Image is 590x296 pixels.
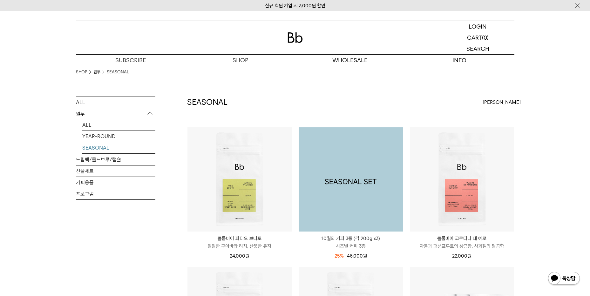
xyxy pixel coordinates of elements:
[76,97,155,108] a: ALL
[288,32,303,43] img: 로고
[76,154,155,165] a: 드립백/콜드브루/캡슐
[363,253,367,259] span: 원
[187,235,292,250] a: 콜롬비아 파티오 보니토 달달한 구아바와 리치, 산뜻한 유자
[467,253,471,259] span: 원
[187,235,292,242] p: 콜롬비아 파티오 보니토
[299,127,403,232] a: 10월의 커피 3종 (각 200g x3)
[410,127,514,232] img: 콜롬비아 코르티나 데 예로
[467,32,482,43] p: CART
[76,188,155,199] a: 프로그램
[441,21,514,32] a: LOGIN
[76,55,186,66] a: SUBSCRIBE
[76,165,155,177] a: 선물세트
[93,69,100,75] a: 원두
[186,55,295,66] a: SHOP
[187,127,292,232] img: 콜롬비아 파티오 보니토
[76,108,155,120] p: 원두
[469,21,487,32] p: LOGIN
[76,69,87,75] a: SHOP
[410,242,514,250] p: 자몽과 패션프루트의 상큼함, 사과잼의 달콤함
[482,32,489,43] p: (0)
[405,55,514,66] p: INFO
[410,235,514,250] a: 콜롬비아 코르티나 데 예로 자몽과 패션프루트의 상큼함, 사과잼의 달콤함
[299,127,403,232] img: 1000000743_add2_064.png
[230,253,249,259] span: 24,000
[299,242,403,250] p: 시즈널 커피 3종
[107,69,129,75] a: SEASONAL
[245,253,249,259] span: 원
[547,271,580,286] img: 카카오톡 채널 1:1 채팅 버튼
[82,142,155,153] a: SEASONAL
[187,97,227,108] h2: SEASONAL
[483,98,521,106] span: [PERSON_NAME]
[410,235,514,242] p: 콜롬비아 코르티나 데 예로
[452,253,471,259] span: 22,000
[347,253,367,259] span: 46,000
[187,242,292,250] p: 달달한 구아바와 리치, 산뜻한 유자
[299,235,403,242] p: 10월의 커피 3종 (각 200g x3)
[295,55,405,66] p: WHOLESALE
[265,3,325,9] a: 신규 회원 가입 시 3,000원 할인
[335,252,344,260] div: 25%
[466,43,489,54] p: SEARCH
[82,119,155,131] a: ALL
[82,131,155,142] a: YEAR-ROUND
[299,235,403,250] a: 10월의 커피 3종 (각 200g x3) 시즈널 커피 3종
[441,32,514,43] a: CART (0)
[76,177,155,188] a: 커피용품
